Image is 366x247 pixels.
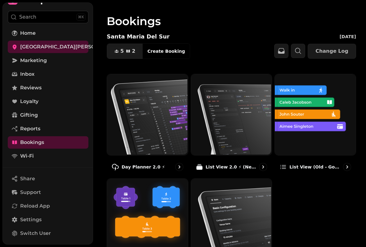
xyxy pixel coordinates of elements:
[8,68,88,80] a: Inbox
[20,216,42,223] span: Settings
[20,98,38,105] span: Loyalty
[289,164,341,170] p: List view (Old - going soon)
[8,200,88,212] button: Reload App
[274,74,355,155] img: List view (Old - going soon)
[8,54,88,67] a: Marketing
[176,164,182,170] svg: go to
[106,74,187,155] img: Day Planner 2.0 ⚡
[8,150,88,162] a: Wi-Fi
[190,74,271,155] img: List View 2.0 ⚡ (New)
[8,109,88,121] a: Gifting
[20,43,119,51] span: [GEOGRAPHIC_DATA][PERSON_NAME]
[20,29,36,37] span: Home
[8,41,88,53] a: [GEOGRAPHIC_DATA][PERSON_NAME]
[8,82,88,94] a: Reviews
[19,13,36,21] p: Search
[8,227,88,240] button: Switch User
[107,74,188,176] a: Day Planner 2.0 ⚡Day Planner 2.0 ⚡
[107,44,143,59] button: 52
[8,173,88,185] button: Share
[20,202,50,210] span: Reload App
[20,111,38,119] span: Gifting
[315,49,348,54] span: Change Log
[76,14,86,20] div: ⌘K
[340,34,356,40] p: [DATE]
[120,49,124,54] span: 5
[20,70,34,78] span: Inbox
[8,186,88,199] button: Support
[20,125,40,132] span: Reports
[20,189,41,196] span: Support
[147,49,185,53] span: Create Booking
[20,230,51,237] span: Switch User
[308,44,356,59] button: Change Log
[274,74,356,176] a: List view (Old - going soon)List view (Old - going soon)
[142,44,190,59] button: Create Booking
[191,74,272,176] a: List View 2.0 ⚡ (New)List View 2.0 ⚡ (New)
[107,32,170,41] p: Santa Maria Del Sur
[8,95,88,108] a: Loyalty
[20,57,47,64] span: Marketing
[344,164,350,170] svg: go to
[206,164,257,170] p: List View 2.0 ⚡ (New)
[122,164,165,170] p: Day Planner 2.0 ⚡
[20,175,35,182] span: Share
[8,213,88,226] a: Settings
[8,136,88,149] a: Bookings
[8,11,88,23] button: Search⌘K
[20,139,44,146] span: Bookings
[8,123,88,135] a: Reports
[20,84,42,92] span: Reviews
[132,49,135,54] span: 2
[8,27,88,39] a: Home
[20,152,34,160] span: Wi-Fi
[260,164,266,170] svg: go to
